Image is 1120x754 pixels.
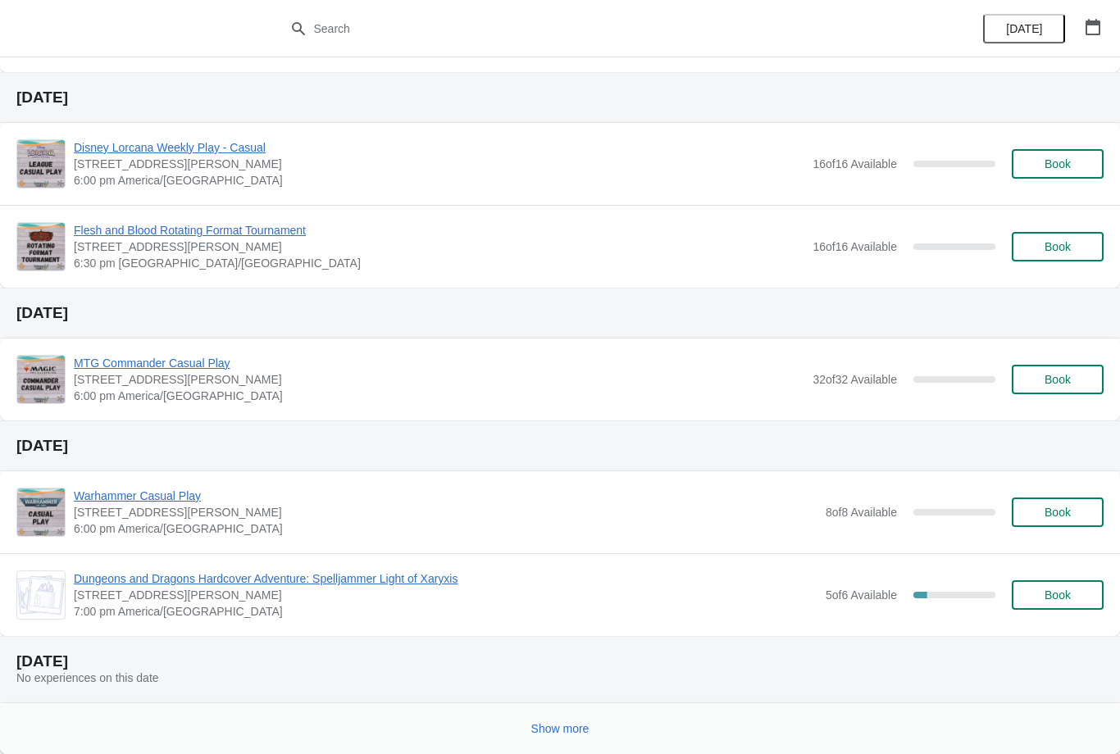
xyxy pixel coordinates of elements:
h2: [DATE] [16,89,1104,106]
span: [STREET_ADDRESS][PERSON_NAME] [74,156,804,172]
h2: [DATE] [16,305,1104,321]
span: Show more [531,722,590,735]
img: MTG Commander Casual Play | 2040 Louetta Rd Ste I Spring, TX 77388 | 6:00 pm America/Chicago [17,356,65,403]
span: 8 of 8 Available [826,506,897,519]
img: Flesh and Blood Rotating Format Tournament | 2040 Louetta Rd Ste I Spring, TX 77388 | 6:30 pm Ame... [17,223,65,270]
span: 7:00 pm America/[GEOGRAPHIC_DATA] [74,603,817,620]
button: Book [1012,149,1104,179]
span: [STREET_ADDRESS][PERSON_NAME] [74,238,804,255]
button: Book [1012,580,1104,610]
h2: [DATE] [16,653,1104,670]
button: [DATE] [983,14,1065,43]
span: Book [1045,157,1071,170]
span: [STREET_ADDRESS][PERSON_NAME] [74,371,804,388]
img: Warhammer Casual Play | 2040 Louetta Rd Ste I Spring, TX 77388 | 6:00 pm America/Chicago [17,488,65,536]
span: 32 of 32 Available [813,373,897,386]
h2: [DATE] [16,438,1104,454]
span: 6:00 pm America/[GEOGRAPHIC_DATA] [74,388,804,404]
span: Disney Lorcana Weekly Play - Casual [74,139,804,156]
button: Book [1012,365,1104,394]
span: [STREET_ADDRESS][PERSON_NAME] [74,587,817,603]
img: Dungeons and Dragons Hardcover Adventure: Spelljammer Light of Xaryxis | 2040 Louetta Rd Ste I Sp... [17,575,65,615]
span: Book [1045,240,1071,253]
span: 16 of 16 Available [813,240,897,253]
span: Warhammer Casual Play [74,488,817,504]
span: 6:30 pm [GEOGRAPHIC_DATA]/[GEOGRAPHIC_DATA] [74,255,804,271]
span: Book [1045,506,1071,519]
span: [STREET_ADDRESS][PERSON_NAME] [74,504,817,520]
span: Dungeons and Dragons Hardcover Adventure: Spelljammer Light of Xaryxis [74,570,817,587]
button: Book [1012,497,1104,527]
span: Flesh and Blood Rotating Format Tournament [74,222,804,238]
button: Show more [525,714,596,743]
input: Search [313,14,840,43]
span: MTG Commander Casual Play [74,355,804,371]
span: 16 of 16 Available [813,157,897,170]
span: 6:00 pm America/[GEOGRAPHIC_DATA] [74,172,804,188]
img: Disney Lorcana Weekly Play - Casual | 2040 Louetta Rd Ste I Spring, TX 77388 | 6:00 pm America/Ch... [17,140,65,188]
span: Book [1045,588,1071,602]
span: [DATE] [1006,22,1042,35]
span: No experiences on this date [16,671,159,684]
span: 5 of 6 Available [826,588,897,602]
span: Book [1045,373,1071,386]
button: Book [1012,232,1104,261]
span: 6:00 pm America/[GEOGRAPHIC_DATA] [74,520,817,537]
